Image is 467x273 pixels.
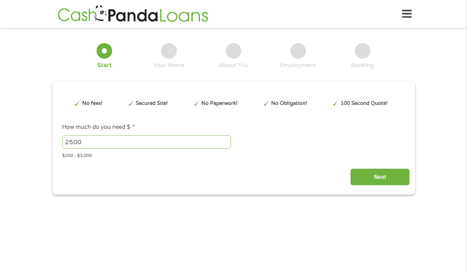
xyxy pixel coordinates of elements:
[271,100,307,107] p: No Obligation!
[136,100,168,107] p: Secured Site!
[350,168,410,185] input: Next
[351,61,374,69] div: Banking
[56,4,210,24] img: GetLoanNow Logo
[97,61,112,69] div: Start
[201,100,237,107] p: No Paperwork!
[153,61,185,69] div: Your Home
[341,100,387,107] p: 100 Second Quote!
[62,124,135,131] label: How much do you need $
[280,61,316,69] div: Employment
[62,150,405,159] div: $200 - $3,000
[82,100,102,107] p: No fees!
[219,61,248,69] div: About You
